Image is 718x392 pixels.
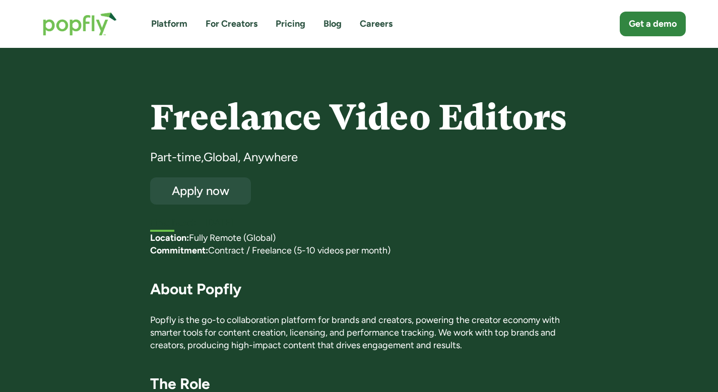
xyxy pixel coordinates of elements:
[629,18,677,30] div: Get a demo
[150,217,196,229] h5: First listed:
[150,177,251,205] a: Apply now
[150,98,568,137] h4: Freelance Video Editors
[159,184,242,197] div: Apply now
[150,149,201,165] div: Part-time
[150,314,568,352] p: Popfly is the go-to collaboration platform for brands and creators, powering the creator economy ...
[150,232,189,243] strong: Location:
[33,2,127,46] a: home
[205,217,568,229] div: [DATE]
[151,18,187,30] a: Platform
[323,18,342,30] a: Blog
[150,245,208,256] strong: Commitment:
[360,18,393,30] a: Careers
[201,149,204,165] div: ,
[620,12,686,36] a: Get a demo
[150,232,568,257] p: ‍ Fully Remote (Global) Contract / Freelance (5-10 videos per month)
[150,280,241,298] strong: About Popfly
[206,18,257,30] a: For Creators
[204,149,298,165] div: Global, Anywhere
[276,18,305,30] a: Pricing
